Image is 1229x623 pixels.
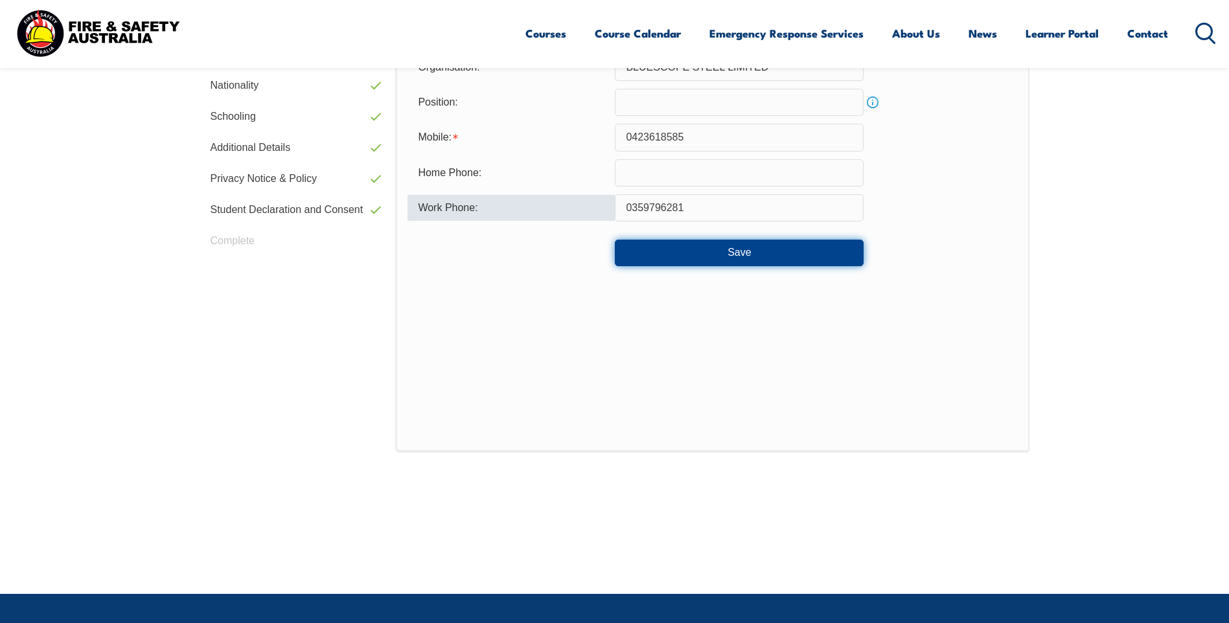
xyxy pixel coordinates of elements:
[200,163,389,194] a: Privacy Notice & Policy
[709,16,864,51] a: Emergency Response Services
[1026,16,1099,51] a: Learner Portal
[615,159,864,187] input: Phone numbers must be numeric, 10 characters and contain no spaces.
[892,16,940,51] a: About Us
[1127,16,1168,51] a: Contact
[615,124,864,151] input: Mobile numbers must be numeric, 10 characters and contain no spaces.
[200,194,389,225] a: Student Declaration and Consent
[615,240,864,266] button: Save
[408,195,615,221] div: Work Phone:
[595,16,681,51] a: Course Calendar
[200,70,389,101] a: Nationality
[200,101,389,132] a: Schooling
[525,16,566,51] a: Courses
[969,16,997,51] a: News
[864,93,882,111] a: Info
[408,161,615,185] div: Home Phone:
[408,125,615,150] div: Mobile is required.
[200,132,389,163] a: Additional Details
[408,90,615,115] div: Position:
[615,194,864,221] input: Phone numbers must be numeric, 10 characters and contain no spaces.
